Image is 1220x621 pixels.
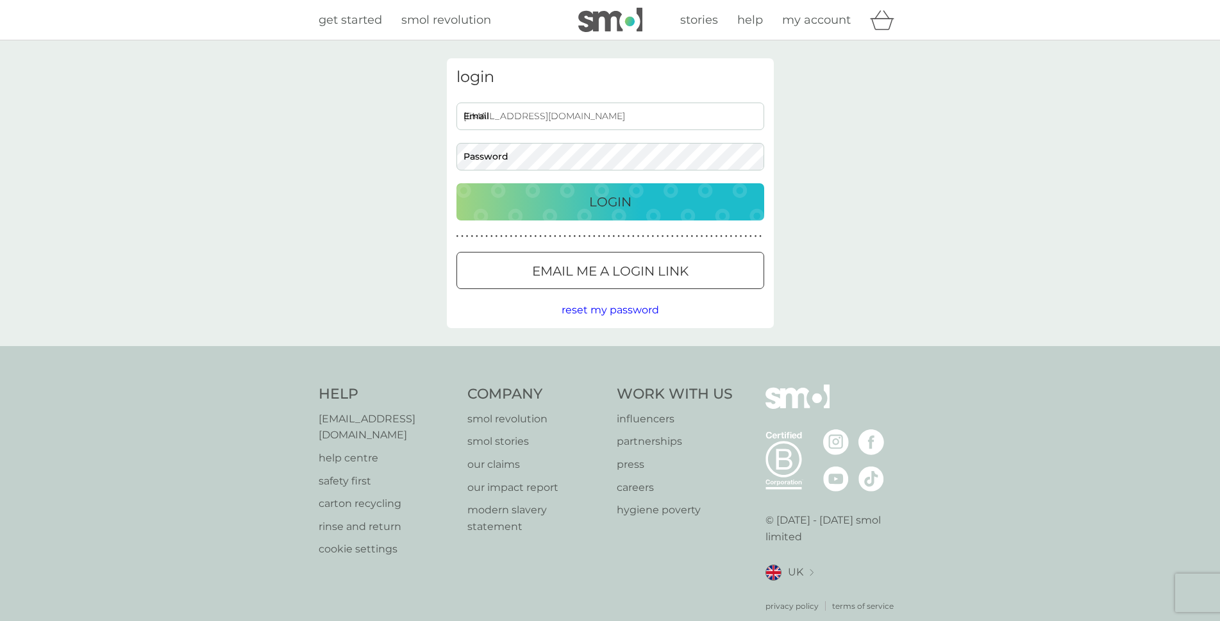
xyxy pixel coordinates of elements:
[858,466,884,492] img: visit the smol Tiktok page
[735,233,737,240] p: ●
[456,68,764,87] h3: login
[744,233,747,240] p: ●
[613,233,615,240] p: ●
[569,233,571,240] p: ●
[564,233,566,240] p: ●
[456,233,459,240] p: ●
[467,411,604,427] a: smol revolution
[319,411,455,443] a: [EMAIL_ADDRESS][DOMAIN_NAME]
[617,479,733,496] a: careers
[500,233,503,240] p: ●
[632,233,635,240] p: ●
[401,13,491,27] span: smol revolution
[681,233,683,240] p: ●
[720,233,723,240] p: ●
[467,502,604,534] a: modern slavery statement
[456,183,764,220] button: Login
[662,233,664,240] p: ●
[510,233,512,240] p: ●
[691,233,694,240] p: ●
[319,450,455,467] a: help centre
[401,11,491,29] a: smol revolution
[467,433,604,450] a: smol stories
[627,233,630,240] p: ●
[532,261,689,281] p: Email me a login link
[319,495,455,512] a: carton recycling
[485,233,488,240] p: ●
[539,233,542,240] p: ●
[608,233,610,240] p: ●
[520,233,522,240] p: ●
[461,233,464,240] p: ●
[467,456,604,473] p: our claims
[710,233,713,240] p: ●
[578,8,642,32] img: smol
[554,233,556,240] p: ●
[858,429,884,455] img: visit the smol Facebook page
[467,479,604,496] a: our impact report
[530,233,532,240] p: ●
[765,600,819,612] a: privacy policy
[617,233,620,240] p: ●
[730,233,733,240] p: ●
[562,304,659,316] span: reset my password
[562,302,659,319] button: reset my password
[559,233,562,240] p: ●
[647,233,649,240] p: ●
[810,569,814,576] img: select a new location
[617,456,733,473] a: press
[481,233,483,240] p: ●
[755,233,757,240] p: ●
[589,192,631,212] p: Login
[603,233,605,240] p: ●
[535,233,537,240] p: ●
[740,233,742,240] p: ●
[671,233,674,240] p: ●
[680,11,718,29] a: stories
[476,233,478,240] p: ●
[319,518,455,535] a: rinse and return
[588,233,590,240] p: ●
[319,473,455,490] a: safety first
[782,13,851,27] span: my account
[319,11,382,29] a: get started
[823,429,849,455] img: visit the smol Instagram page
[759,233,762,240] p: ●
[652,233,655,240] p: ●
[549,233,551,240] p: ●
[725,233,728,240] p: ●
[832,600,894,612] a: terms of service
[515,233,517,240] p: ●
[666,233,669,240] p: ●
[823,466,849,492] img: visit the smol Youtube page
[696,233,698,240] p: ●
[617,411,733,427] a: influencers
[471,233,473,240] p: ●
[765,565,781,581] img: UK flag
[617,433,733,450] a: partnerships
[686,233,689,240] p: ●
[737,11,763,29] a: help
[715,233,718,240] p: ●
[765,512,902,545] p: © [DATE] - [DATE] smol limited
[737,13,763,27] span: help
[319,13,382,27] span: get started
[617,502,733,518] a: hygiene poverty
[637,233,640,240] p: ●
[701,233,703,240] p: ●
[319,541,455,558] a: cookie settings
[676,233,679,240] p: ●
